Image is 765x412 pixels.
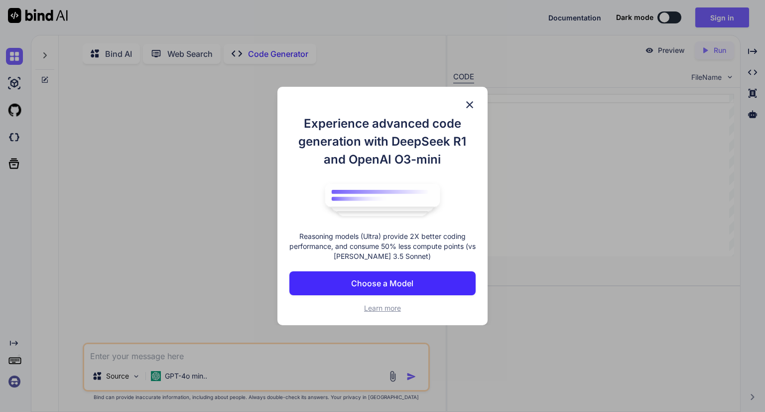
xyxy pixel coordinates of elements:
[289,271,476,295] button: Choose a Model
[318,179,447,221] img: bind logo
[289,115,476,169] h1: Experience advanced code generation with DeepSeek R1 and OpenAI O3-mini
[364,304,401,312] span: Learn more
[351,277,413,289] p: Choose a Model
[464,99,476,111] img: close
[289,231,476,261] p: Reasoning models (Ultra) provide 2X better coding performance, and consume 50% less compute point...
